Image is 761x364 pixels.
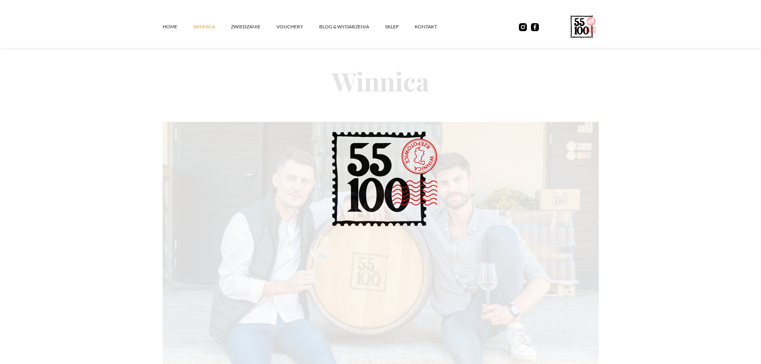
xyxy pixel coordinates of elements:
a: winnica [193,15,231,39]
a: kontakt [415,15,453,39]
a: Home [163,15,193,39]
a: Blog & Wydarzenia [319,15,385,39]
a: vouchery [276,15,319,39]
a: SKLEP [385,15,415,39]
a: ZWIEDZANIE [231,15,276,39]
